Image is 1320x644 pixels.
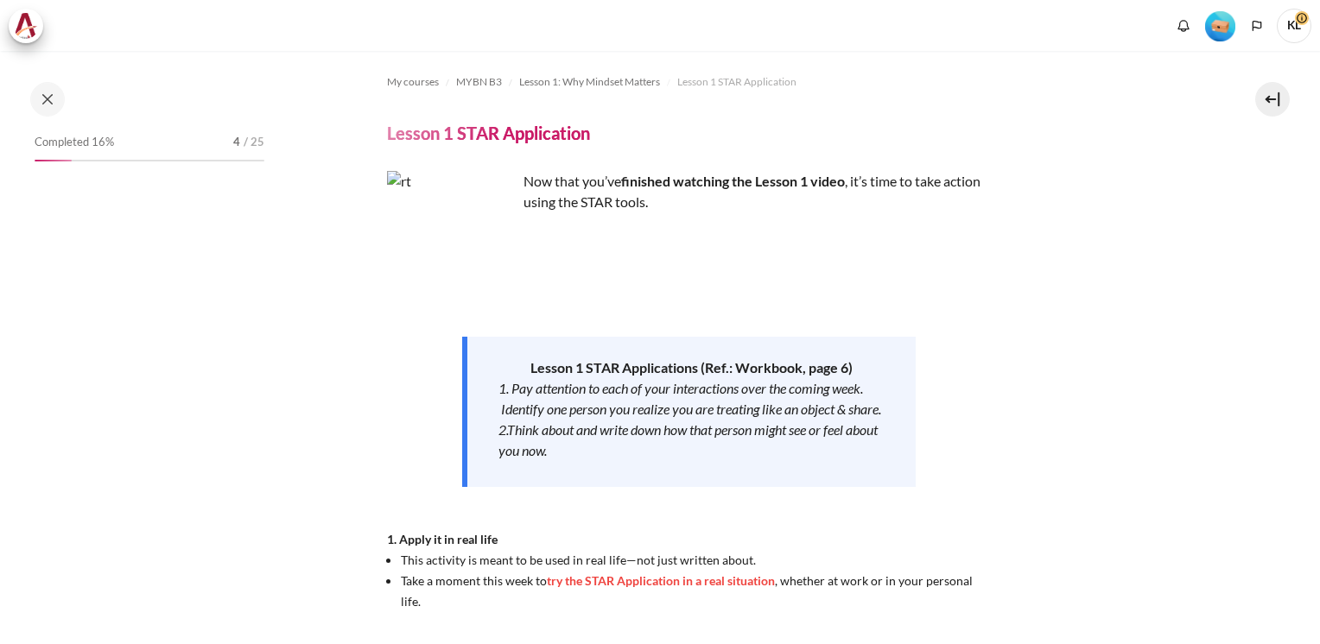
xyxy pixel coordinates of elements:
[677,72,796,92] a: Lesson 1 STAR Application
[519,72,660,92] a: Lesson 1: Why Mindset Matters
[456,72,502,92] a: MYBN B3
[387,74,439,90] span: My courses
[35,134,114,151] span: Completed 16%
[233,134,240,151] span: 4
[387,122,590,144] h4: Lesson 1 STAR Application
[498,380,881,417] em: 1. Pay attention to each of your interactions over the coming week. Identify one person you reali...
[387,72,439,92] a: My courses
[456,74,502,90] span: MYBN B3
[1171,13,1196,39] div: Show notification window with no new notifications
[1205,11,1235,41] img: Level #1
[244,134,264,151] span: / 25
[1277,9,1311,43] span: KL
[35,160,72,161] div: 16%
[387,171,992,212] p: Now that you’ve , it’s time to take action using the STAR tools.
[387,171,517,300] img: rt
[530,359,853,376] strong: Lesson 1 STAR Applications (Ref.: Workbook, page 6)
[387,68,1197,96] nav: Navigation bar
[1244,13,1270,39] button: Languages
[401,573,973,609] span: Take a moment this week to , whether at work or in your personal life.
[498,421,878,458] em: 2.Think about and write down how that person might see or feel about you now.
[387,532,498,546] strong: 1. Apply it in real life
[14,13,38,39] img: Architeck
[1205,9,1235,41] div: Level #1
[621,173,845,189] strong: finished watching the Lesson 1 video
[677,74,796,90] span: Lesson 1 STAR Application
[1198,9,1242,41] a: Level #1
[9,9,52,43] a: Architeck Architeck
[519,74,660,90] span: Lesson 1: Why Mindset Matters
[401,552,756,567] span: This activity is meant to be used in real life—not just written about.
[1277,9,1311,43] a: User menu
[547,573,775,588] span: try the STAR Application in a real situation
